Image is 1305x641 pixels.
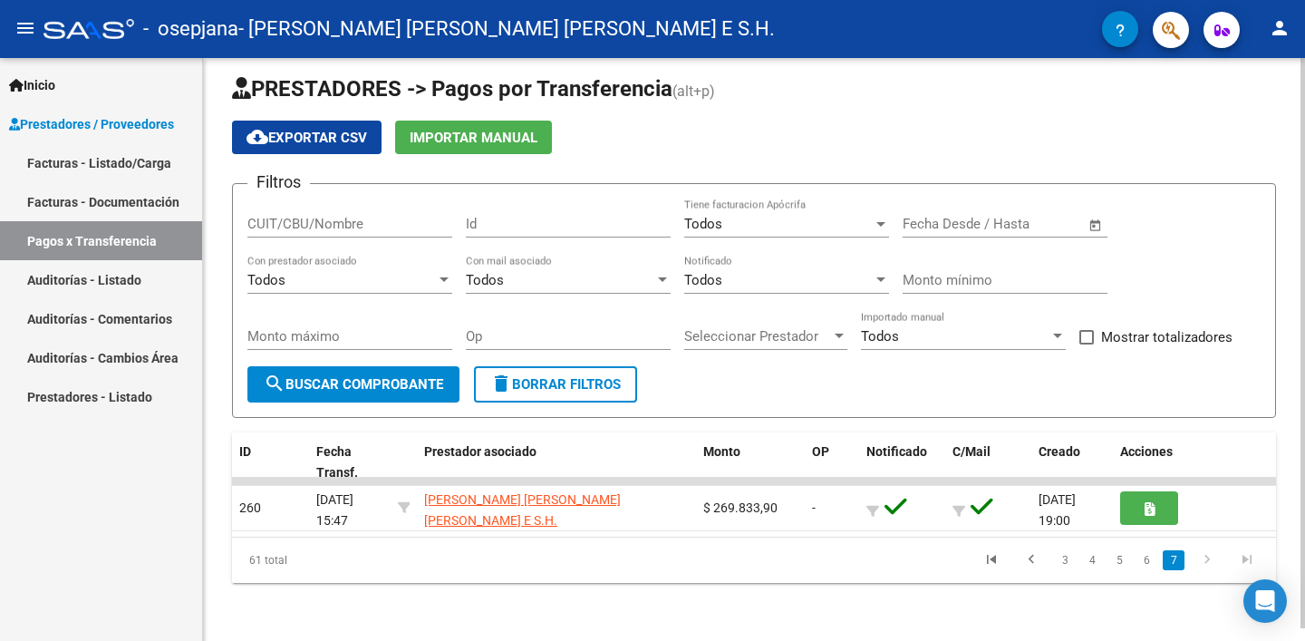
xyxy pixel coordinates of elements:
span: Todos [684,272,722,288]
li: page 6 [1133,545,1160,576]
span: Buscar Comprobante [264,376,443,393]
span: Seleccionar Prestador [684,328,831,345]
div: 61 total [232,538,438,583]
mat-icon: person [1269,17,1290,39]
button: Buscar Comprobante [247,366,459,403]
span: 260 [239,500,261,515]
span: Todos [466,272,504,288]
span: Todos [247,272,285,288]
input: Fecha fin [992,216,1080,232]
a: go to next page [1190,550,1224,570]
span: PRESTADORES -> Pagos por Transferencia [232,76,672,102]
mat-icon: delete [490,373,512,394]
input: Fecha inicio [903,216,976,232]
span: (alt+p) [672,83,715,100]
a: go to last page [1230,550,1264,570]
datatable-header-cell: Monto [696,432,805,492]
a: 3 [1054,550,1076,570]
li: page 7 [1160,545,1187,576]
span: - osepjana [143,9,238,49]
datatable-header-cell: Creado [1031,432,1113,492]
mat-icon: cloud_download [246,126,268,148]
span: Fecha Transf. [316,444,358,480]
span: Acciones [1120,444,1173,459]
datatable-header-cell: Acciones [1113,432,1276,492]
div: Open Intercom Messenger [1243,579,1287,623]
span: Todos [684,216,722,232]
span: Exportar CSV [246,130,367,146]
span: 30712536779 [424,513,689,549]
span: $ 269.833,90 [703,500,778,515]
a: 4 [1081,550,1103,570]
span: Monto [703,444,740,459]
button: Open calendar [1086,215,1107,236]
mat-icon: menu [14,17,36,39]
span: ID [239,444,251,459]
a: 5 [1108,550,1130,570]
button: Exportar CSV [232,121,382,154]
span: Prestadores / Proveedores [9,114,174,134]
li: page 5 [1106,545,1133,576]
datatable-header-cell: OP [805,432,859,492]
span: C/Mail [952,444,991,459]
span: [PERSON_NAME] [PERSON_NAME] [PERSON_NAME] E S.H. [424,492,621,528]
a: go to previous page [1014,550,1049,570]
span: [DATE] 19:00 [1039,492,1076,528]
datatable-header-cell: Notificado [859,432,945,492]
a: go to first page [974,550,1009,570]
button: Borrar Filtros [474,366,637,403]
h3: Filtros [247,170,310,195]
span: Importar Manual [410,130,537,146]
span: - [812,500,816,515]
span: Borrar Filtros [490,376,621,393]
datatable-header-cell: ID [232,432,309,492]
span: Todos [861,328,899,345]
mat-icon: search [264,373,285,394]
span: Inicio [9,75,55,95]
datatable-header-cell: C/Mail [945,432,1031,492]
span: Notificado [866,444,927,459]
span: Mostrar totalizadores [1101,326,1232,348]
li: page 3 [1051,545,1078,576]
datatable-header-cell: Fecha Transf. [309,432,391,492]
a: 6 [1136,550,1157,570]
span: Creado [1039,444,1080,459]
li: page 4 [1078,545,1106,576]
span: Prestador asociado [424,444,536,459]
a: 7 [1163,550,1184,570]
button: Importar Manual [395,121,552,154]
span: [DATE] 15:47 [316,492,353,528]
datatable-header-cell: Prestador asociado [417,432,696,492]
span: - [PERSON_NAME] [PERSON_NAME] [PERSON_NAME] E S.H. [238,9,775,49]
span: OP [812,444,829,459]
